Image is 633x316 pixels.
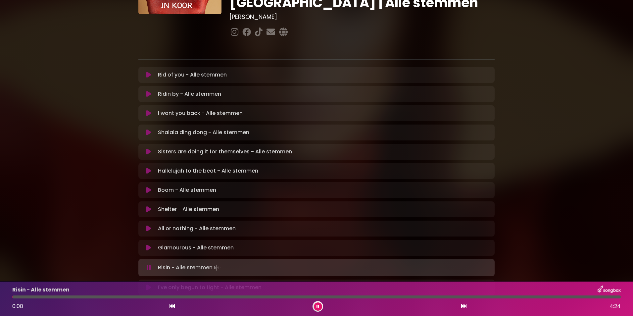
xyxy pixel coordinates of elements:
[158,263,222,272] p: Risin - Alle stemmen
[158,71,227,79] p: Rid of you - Alle stemmen
[158,90,221,98] p: Ridin by - Alle stemmen
[229,13,495,21] h3: [PERSON_NAME]
[158,205,219,213] p: Shelter - Alle stemmen
[158,186,216,194] p: Boom - Alle stemmen
[158,244,234,252] p: Glamourous - Alle stemmen
[158,148,292,156] p: Sisters are doing it for themselves - Alle stemmen
[12,302,23,310] span: 0:00
[12,286,70,294] p: Risin - Alle stemmen
[213,263,222,272] img: waveform4.gif
[158,225,236,233] p: All or nothing - Alle stemmen
[158,129,249,136] p: Shalala ding dong - Alle stemmen
[158,109,243,117] p: I want you back - Alle stemmen
[598,286,621,294] img: songbox-logo-white.png
[158,167,258,175] p: Hallelujah to the beat - Alle stemmen
[609,302,621,310] span: 4:24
